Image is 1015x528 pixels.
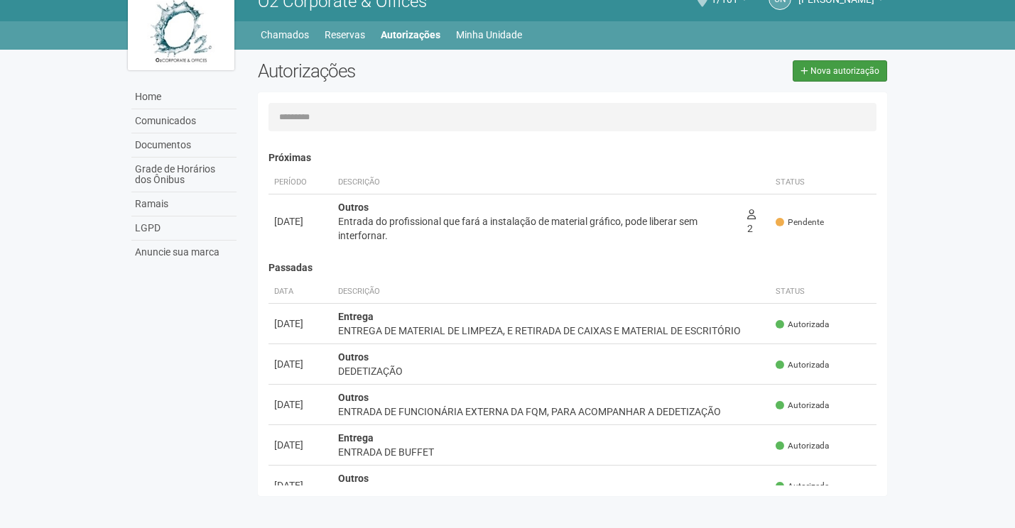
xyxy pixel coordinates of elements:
a: Documentos [131,133,237,158]
div: [DATE] [274,438,327,452]
div: ENTRADA DE FUNCIONÁRIA EXTERNA DA FQM, PARA ACOMPANHAR A DEDETIZAÇÃO [338,405,765,419]
a: Autorizações [381,25,440,45]
a: LGPD [131,216,237,241]
div: [DATE] [274,214,327,229]
h4: Próximas [268,153,877,163]
div: ENTRADA DE BUFFET [338,445,765,459]
a: Reservas [325,25,365,45]
span: Pendente [776,216,824,229]
strong: Outros [338,392,369,403]
span: Nova autorização [810,66,879,76]
span: Autorizada [776,480,829,493]
strong: Outros [338,351,369,363]
strong: Entrega [338,432,374,444]
div: Entrada do profissional que fará a instalação de material gráfico, pode liberar sem interfornar. [338,214,736,243]
a: Chamados [261,25,309,45]
strong: Entrega [338,311,374,322]
span: Autorizada [776,440,829,452]
a: Minha Unidade [456,25,522,45]
th: Período [268,171,332,194]
div: [DATE] [274,478,327,493]
th: Descrição [332,280,771,304]
th: Status [770,280,876,304]
div: ENTREGA DE MATERIAL DE LIMPEZA, E RETIRADA DE CAIXAS E MATERIAL DE ESCRITÓRIO [338,324,765,338]
a: Ramais [131,192,237,216]
div: [DATE] [274,397,327,412]
div: [DATE] [274,317,327,331]
span: 2 [747,209,756,234]
h2: Autorizações [258,60,562,82]
a: Grade de Horários dos Ônibus [131,158,237,192]
div: DEDETIZAÇÃO [338,364,765,378]
th: Status [770,171,876,194]
span: Autorizada [776,400,829,412]
a: Anuncie sua marca [131,241,237,264]
span: Autorizada [776,359,829,371]
a: Home [131,85,237,109]
span: Autorizada [776,319,829,331]
th: Descrição [332,171,742,194]
strong: Outros [338,473,369,484]
a: Comunicados [131,109,237,133]
div: ENTRADA DE MATERIAL PARA MANUTENÇÃO DE AR CONDICIONADO [338,485,765,500]
h4: Passadas [268,263,877,273]
strong: Outros [338,202,369,213]
th: Data [268,280,332,304]
a: Nova autorização [793,60,887,82]
div: [DATE] [274,357,327,371]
